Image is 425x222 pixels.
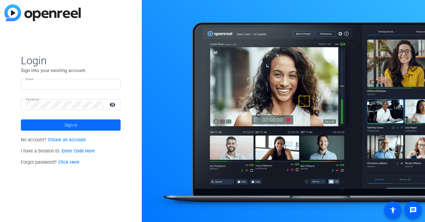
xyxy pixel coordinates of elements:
mat-icon: message [409,206,417,214]
p: Sign into your existing account. [21,67,121,74]
span: Forgot password? [21,160,79,165]
mat-label: Password [26,98,39,101]
button: Sign in [21,119,121,131]
input: Enter Email Address [26,81,116,88]
mat-label: Email [26,77,34,81]
span: I have a Session ID. [21,148,95,154]
a: Create an Account [48,137,86,142]
span: No account? [21,137,86,142]
a: Click Here [58,160,79,165]
img: blue-gradient.svg [4,4,81,21]
mat-icon: visibility_off [106,100,121,109]
a: Enter Code Here [62,148,95,154]
span: Login [21,54,121,67]
mat-icon: accessibility [389,206,397,214]
span: Sign in [64,117,77,133]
